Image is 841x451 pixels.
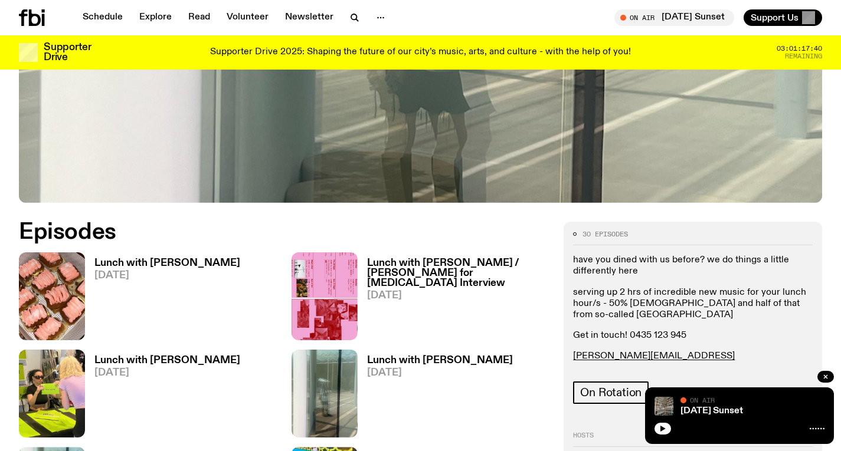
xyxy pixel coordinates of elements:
[655,397,673,416] img: A corner shot of the fbi music library
[220,9,276,26] a: Volunteer
[367,291,550,301] span: [DATE]
[777,45,822,52] span: 03:01:17:40
[751,12,799,23] span: Support Us
[94,271,240,281] span: [DATE]
[367,258,550,288] h3: Lunch with [PERSON_NAME] / [PERSON_NAME] for [MEDICAL_DATA] Interview
[367,368,513,378] span: [DATE]
[573,330,813,341] p: Get in touch! 0435 123 945
[358,355,513,437] a: Lunch with [PERSON_NAME][DATE]
[573,432,813,446] h2: Hosts
[94,258,240,268] h3: Lunch with [PERSON_NAME]
[580,386,642,399] span: On Rotation
[210,47,631,58] p: Supporter Drive 2025: Shaping the future of our city’s music, arts, and culture - with the help o...
[132,9,179,26] a: Explore
[85,258,240,340] a: Lunch with [PERSON_NAME][DATE]
[76,9,130,26] a: Schedule
[785,53,822,60] span: Remaining
[573,255,813,277] p: have you dined with us before? we do things a little differently here
[583,231,628,238] span: 30 episodes
[44,42,91,62] h3: Supporter Drive
[358,258,550,340] a: Lunch with [PERSON_NAME] / [PERSON_NAME] for [MEDICAL_DATA] Interview[DATE]
[573,381,649,404] a: On Rotation
[680,406,743,416] a: [DATE] Sunset
[19,222,549,243] h2: Episodes
[85,355,240,437] a: Lunch with [PERSON_NAME][DATE]
[573,351,735,372] a: [PERSON_NAME][EMAIL_ADDRESS][DOMAIN_NAME]
[181,9,217,26] a: Read
[690,396,715,404] span: On Air
[94,368,240,378] span: [DATE]
[614,9,734,26] button: On Air[DATE] Sunset
[367,355,513,366] h3: Lunch with [PERSON_NAME]
[278,9,341,26] a: Newsletter
[573,287,813,321] p: serving up 2 hrs of incredible new music for your lunch hour/s - 50% [DEMOGRAPHIC_DATA] and half ...
[744,9,822,26] button: Support Us
[94,355,240,366] h3: Lunch with [PERSON_NAME]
